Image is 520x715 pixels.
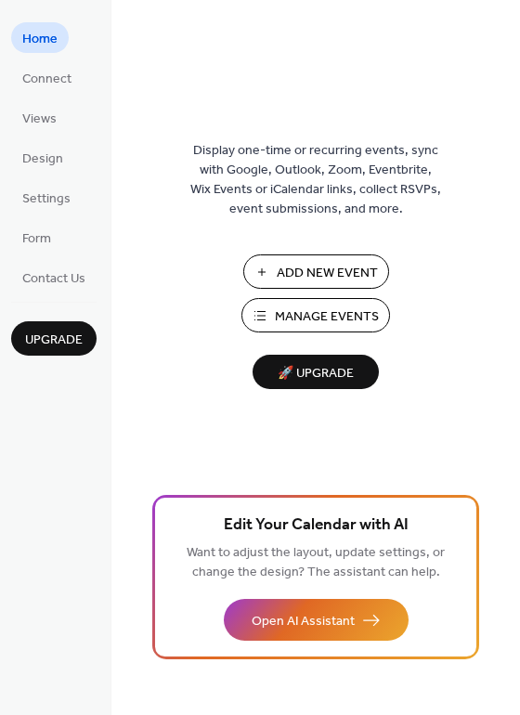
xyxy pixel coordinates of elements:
[275,307,379,327] span: Manage Events
[243,254,389,289] button: Add New Event
[11,182,82,213] a: Settings
[224,599,409,641] button: Open AI Assistant
[11,102,68,133] a: Views
[22,269,85,289] span: Contact Us
[22,110,57,129] span: Views
[11,142,74,173] a: Design
[25,331,83,350] span: Upgrade
[22,229,51,249] span: Form
[190,141,441,219] span: Display one-time or recurring events, sync with Google, Outlook, Zoom, Eventbrite, Wix Events or ...
[11,22,69,53] a: Home
[11,222,62,253] a: Form
[252,612,355,631] span: Open AI Assistant
[22,70,71,89] span: Connect
[253,355,379,389] button: 🚀 Upgrade
[22,149,63,169] span: Design
[187,540,445,585] span: Want to adjust the layout, update settings, or change the design? The assistant can help.
[241,298,390,332] button: Manage Events
[22,30,58,49] span: Home
[11,262,97,292] a: Contact Us
[264,361,368,386] span: 🚀 Upgrade
[11,321,97,356] button: Upgrade
[22,189,71,209] span: Settings
[277,264,378,283] span: Add New Event
[224,513,409,539] span: Edit Your Calendar with AI
[11,62,83,93] a: Connect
